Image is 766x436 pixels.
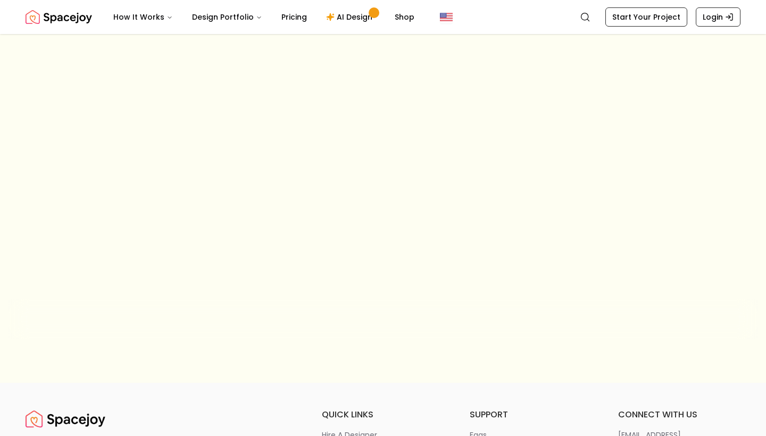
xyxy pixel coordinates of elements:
a: Shop [386,6,423,28]
a: AI Design [318,6,384,28]
a: Login [696,7,740,27]
h6: support [470,408,592,421]
h6: connect with us [618,408,740,421]
a: Spacejoy [26,6,92,28]
a: Start Your Project [605,7,687,27]
button: Design Portfolio [184,6,271,28]
a: Spacejoy [26,408,105,430]
img: Spacejoy Logo [26,6,92,28]
nav: Main [105,6,423,28]
img: Spacejoy Logo [26,408,105,430]
button: How It Works [105,6,181,28]
h6: quick links [322,408,444,421]
a: Pricing [273,6,315,28]
img: United States [440,11,453,23]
